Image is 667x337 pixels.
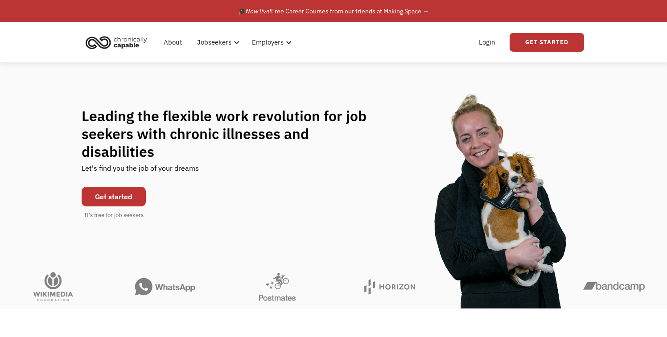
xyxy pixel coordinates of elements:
[83,33,154,52] a: home
[238,6,429,16] div: 🎓 Free Career Courses from our friends at Making Space →
[510,33,584,52] a: Get Started
[82,107,384,160] h1: Leading the flexible work revolution for job seekers with chronic illnesses and disabilities
[158,28,187,57] a: About
[192,28,242,57] div: Jobseekers
[82,160,199,182] div: Let's find you the job of your dreams
[197,37,231,48] div: Jobseekers
[83,33,150,52] img: Chronically Capable logo
[252,37,284,48] div: Employers
[473,28,501,57] a: Login
[247,28,294,57] div: Employers
[246,7,271,15] em: Now live!
[82,187,146,206] a: Get started
[84,211,144,220] div: It's free for job seekers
